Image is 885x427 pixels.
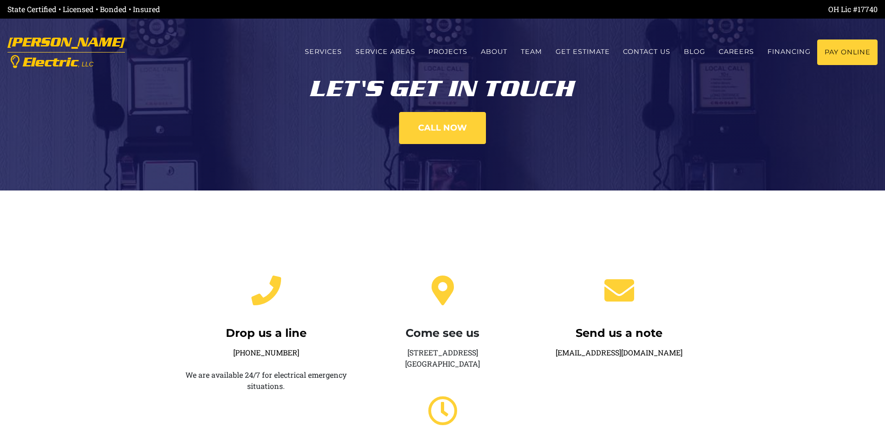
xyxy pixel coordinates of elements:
a: Blog [677,39,712,64]
div: OH Lic #17740 [443,4,878,15]
a: Call now [399,112,486,144]
a: About [474,39,514,64]
a: Careers [712,39,761,64]
h4: Come see us [361,327,524,340]
a: Service Areas [348,39,422,64]
a: Contact us [616,39,677,64]
h4: Drop us a line [185,327,347,340]
span: , LLC [78,60,93,68]
a: Team [514,39,549,64]
a: Financing [760,39,817,64]
a: Pay Online [817,39,878,65]
div: Let's get in touch [185,70,701,100]
a: [PERSON_NAME] Electric, LLC [7,30,125,74]
a: Drop us a line[PHONE_NUMBER] [185,284,347,357]
a: Projects [422,39,474,64]
h4: Send us a note [538,327,701,340]
div: State Certified • Licensed • Bonded • Insured [7,4,443,15]
a: Get estimate [549,39,616,64]
a: Send us a note[EMAIL_ADDRESS][DOMAIN_NAME] [538,284,701,357]
a: Services [298,39,348,64]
